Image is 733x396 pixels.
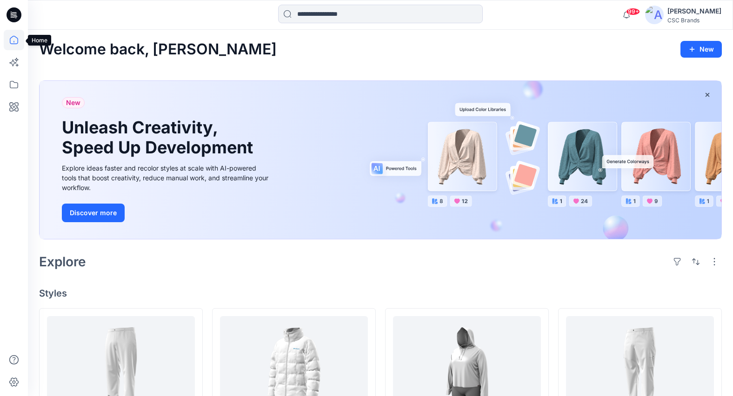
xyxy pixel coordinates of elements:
[39,41,277,58] h2: Welcome back, [PERSON_NAME]
[645,6,664,24] img: avatar
[667,6,721,17] div: [PERSON_NAME]
[626,8,640,15] span: 99+
[680,41,722,58] button: New
[62,118,257,158] h1: Unleash Creativity, Speed Up Development
[62,163,271,192] div: Explore ideas faster and recolor styles at scale with AI-powered tools that boost creativity, red...
[66,97,80,108] span: New
[62,204,125,222] button: Discover more
[39,254,86,269] h2: Explore
[667,17,721,24] div: CSC Brands
[62,204,271,222] a: Discover more
[39,288,722,299] h4: Styles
